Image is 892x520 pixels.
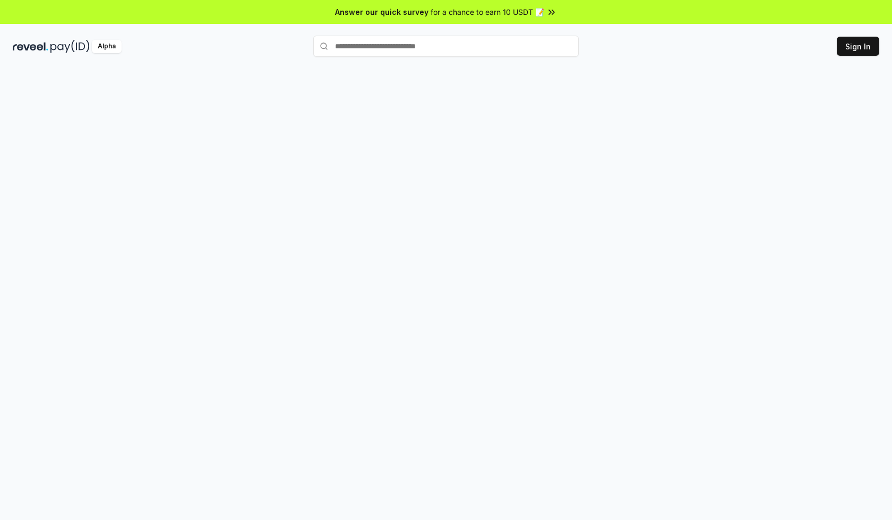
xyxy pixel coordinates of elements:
[92,40,122,53] div: Alpha
[13,40,48,53] img: reveel_dark
[50,40,90,53] img: pay_id
[335,6,428,18] span: Answer our quick survey
[837,37,879,56] button: Sign In
[431,6,544,18] span: for a chance to earn 10 USDT 📝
